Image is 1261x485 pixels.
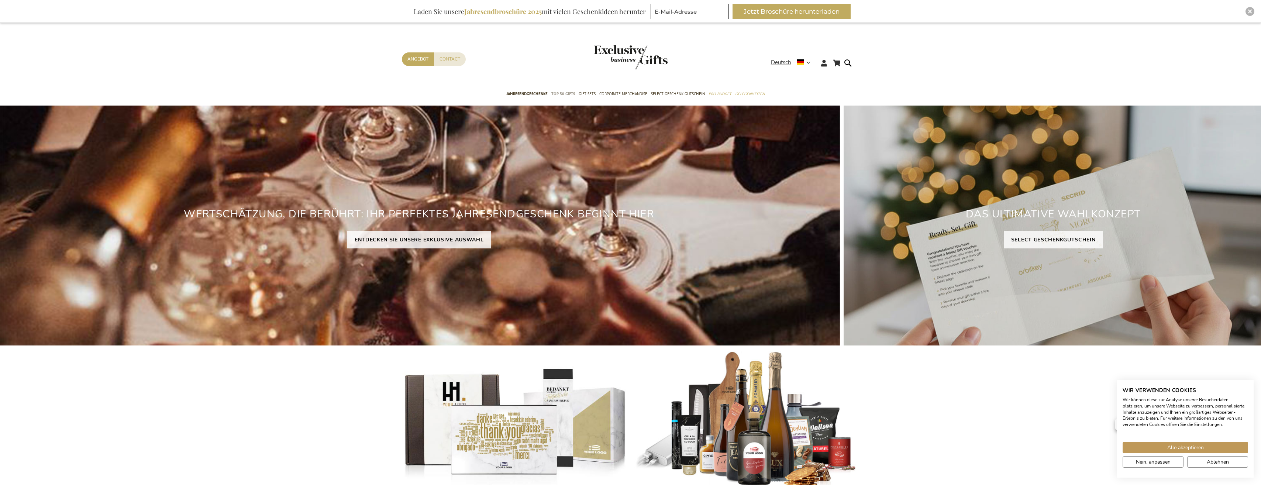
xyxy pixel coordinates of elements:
[1123,442,1248,453] button: Akzeptieren Sie alle cookies
[599,90,647,98] span: Corporate Merchandise
[464,7,542,16] b: Jahresendbroschüre 2025
[1207,458,1229,466] span: Ablehnen
[347,231,491,248] a: ENTDECKEN SIE UNSERE EXKLUSIVE AUSWAHL
[771,58,815,67] div: Deutsch
[1248,9,1252,14] img: Close
[1004,231,1103,248] a: SELECT GESCHENKGUTSCHEIN
[594,45,668,69] img: Exclusive Business gifts logo
[651,4,729,19] input: E-Mail-Adresse
[733,4,851,19] button: Jetzt Broschüre herunterladen
[651,4,731,21] form: marketing offers and promotions
[1136,458,1171,466] span: Nein, anpassen
[651,90,705,98] span: Select Geschenk Gutschein
[594,45,631,69] a: store logo
[434,52,466,66] a: Contact
[551,90,575,98] span: TOP 50 Gifts
[1246,7,1254,16] div: Close
[579,90,596,98] span: Gift Sets
[1187,456,1248,468] button: Alle verweigern cookies
[1123,397,1248,428] p: Wir können diese zur Analyse unserer Besucherdaten platzieren, um unsere Webseite zu verbessern, ...
[410,4,649,19] div: Laden Sie unsere mit vielen Geschenkideen herunter
[402,52,434,66] a: Angebot
[771,58,791,67] span: Deutsch
[506,90,548,98] span: Jahresendgeschenke
[1123,387,1248,394] h2: Wir verwenden Cookies
[1167,444,1204,451] span: Alle akzeptieren
[735,90,765,98] span: Gelegenheiten
[1123,456,1184,468] button: cookie Einstellungen anpassen
[709,90,731,98] span: Pro Budget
